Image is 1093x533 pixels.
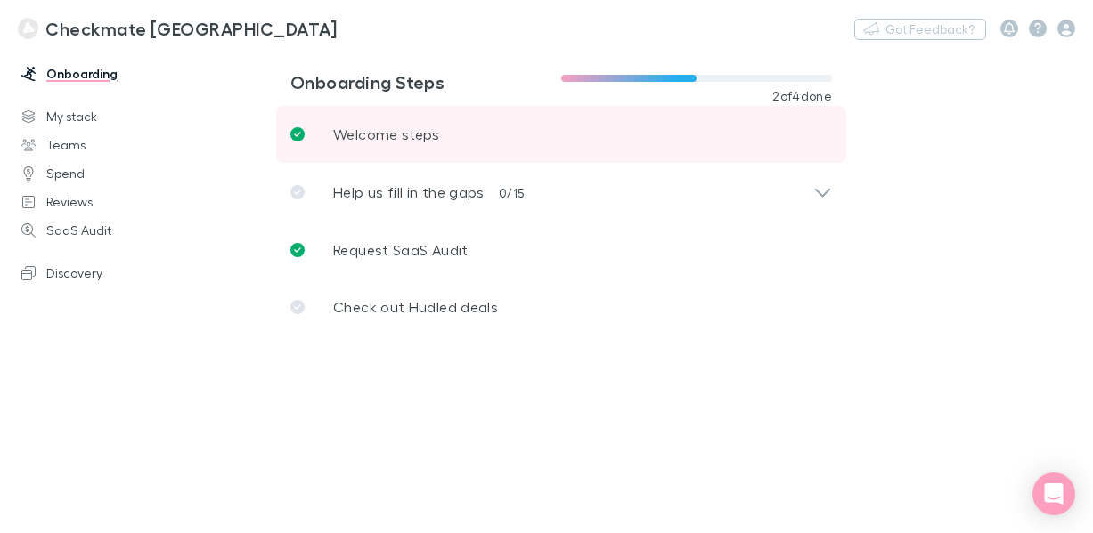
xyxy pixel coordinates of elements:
div: Help us fill in the gaps0/15 [276,164,846,221]
h3: Onboarding Steps [290,71,561,93]
a: Check out Hudled deals [276,279,846,335]
a: Welcome steps [276,106,846,163]
p: Check out Hudled deals [333,296,498,318]
div: Open Intercom Messenger [1032,472,1075,515]
a: SaaS Audit [4,216,211,245]
a: Teams [4,131,211,159]
a: Discovery [4,259,211,287]
a: My stack [4,102,211,131]
span: 0 / 15 [499,185,524,200]
span: 2 of 4 done [772,89,832,103]
p: Help us fill in the gaps [333,182,485,203]
a: Spend [4,159,211,188]
button: Got Feedback? [854,19,986,40]
a: Checkmate [GEOGRAPHIC_DATA] [7,7,348,50]
img: Checkmate New Zealand's Logo [18,18,38,39]
a: Reviews [4,188,211,216]
a: Onboarding [4,60,211,88]
h3: Checkmate [GEOGRAPHIC_DATA] [45,18,337,39]
p: Welcome steps [333,124,440,145]
p: Request SaaS Audit [333,239,469,261]
a: Request SaaS Audit [276,222,846,279]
